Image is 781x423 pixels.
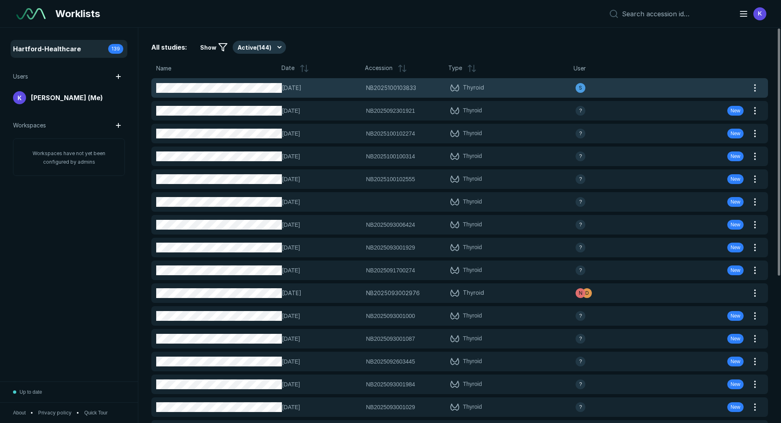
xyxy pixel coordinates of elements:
[366,289,420,298] span: NB2025093002976
[282,266,361,275] span: [DATE]
[151,215,748,235] button: [DATE]NB2025093006424Thyroidavatar-nameNew
[282,83,361,92] span: [DATE]
[366,175,415,184] span: NB2025100102555
[463,265,482,275] span: Thyroid
[282,152,361,161] span: [DATE]
[463,220,482,230] span: Thyroid
[448,64,462,73] span: Type
[151,352,748,371] button: [DATE]NB2025092603445Thyroidavatar-nameNew
[753,7,766,20] div: avatar-name
[576,197,585,207] div: avatar-name
[463,357,482,366] span: Thyroid
[463,334,482,344] span: Thyroid
[727,311,744,321] div: New
[151,124,748,143] button: [DATE]NB2025100102274Thyroidavatar-nameNew
[463,288,484,298] span: Thyroid
[13,91,26,104] div: avatar-name
[282,220,361,229] span: [DATE]
[282,403,361,412] span: [DATE]
[463,243,482,252] span: Thyroid
[366,311,415,320] span: NB2025093001000
[576,402,585,412] div: avatar-name
[151,42,187,52] span: All studies:
[727,265,744,275] div: New
[151,261,748,280] button: [DATE]NB2025091700274Thyroidavatar-nameNew
[282,334,361,343] span: [DATE]
[579,381,582,388] span: ?
[366,106,415,115] span: NB2025092301921
[576,106,585,116] div: avatar-name
[463,174,482,184] span: Thyroid
[731,153,740,160] span: New
[727,334,744,344] div: New
[731,381,740,388] span: New
[151,101,748,121] button: [DATE]NB2025092301921Thyroidavatar-nameNew
[16,8,46,20] img: See-Mode Logo
[282,106,361,115] span: [DATE]
[200,43,216,52] span: Show
[579,335,582,342] span: ?
[33,150,105,165] span: Workspaces have not yet been configured by admins
[108,44,123,54] div: 139
[156,64,171,73] span: Name
[151,147,748,166] button: [DATE]NB2025100100314Thyroidavatar-nameNew
[282,129,361,138] span: [DATE]
[727,174,744,184] div: New
[13,382,42,402] button: Up to date
[151,329,748,348] button: [DATE]NB2025093001087Thyroidavatar-nameNew
[13,409,26,416] span: About
[281,64,295,73] span: Date
[579,153,582,160] span: ?
[151,375,748,394] button: [DATE]NB2025093001984Thyroidavatar-nameNew
[579,267,582,274] span: ?
[38,409,72,416] a: Privacy policy
[734,6,768,22] button: avatar-name
[585,289,589,297] span: D
[366,403,415,412] span: NB2025093001029
[463,379,482,389] span: Thyroid
[576,243,585,252] div: avatar-name
[20,388,42,396] span: Up to date
[13,121,46,130] span: Workspaces
[366,243,415,252] span: NB2025093001929
[731,267,740,274] span: New
[727,106,744,116] div: New
[282,311,361,320] span: [DATE]
[731,244,740,251] span: New
[731,312,740,320] span: New
[366,334,415,343] span: NB2025093001087
[282,243,361,252] span: [DATE]
[576,334,585,344] div: avatar-name
[366,83,416,92] span: NB2025100103833
[579,130,582,137] span: ?
[579,221,582,228] span: ?
[579,244,582,251] span: ?
[731,175,740,183] span: New
[463,129,482,138] span: Thyroid
[731,403,740,411] span: New
[366,220,415,229] span: NB2025093006424
[579,358,582,365] span: ?
[151,283,748,303] a: [DATE]NB2025093002976Thyroidavatar-nameavatar-name
[731,335,740,342] span: New
[84,409,107,416] span: Quick Tour
[31,409,33,416] span: •
[13,72,28,81] span: Users
[576,129,585,138] div: avatar-name
[463,311,482,321] span: Thyroid
[282,289,361,298] span: [DATE]
[151,169,748,189] button: [DATE]NB2025100102555Thyroidavatar-nameNew
[151,306,748,326] button: [DATE]NB2025093001000Thyroidavatar-nameNew
[576,151,585,161] div: avatar-name
[576,220,585,230] div: avatar-name
[579,198,582,206] span: ?
[76,409,79,416] span: •
[727,197,744,207] div: New
[13,44,81,54] span: Hartford-Healthcare
[366,266,415,275] span: NB2025091700274
[731,221,740,228] span: New
[574,64,586,73] span: User
[579,312,582,320] span: ?
[463,151,482,161] span: Thyroid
